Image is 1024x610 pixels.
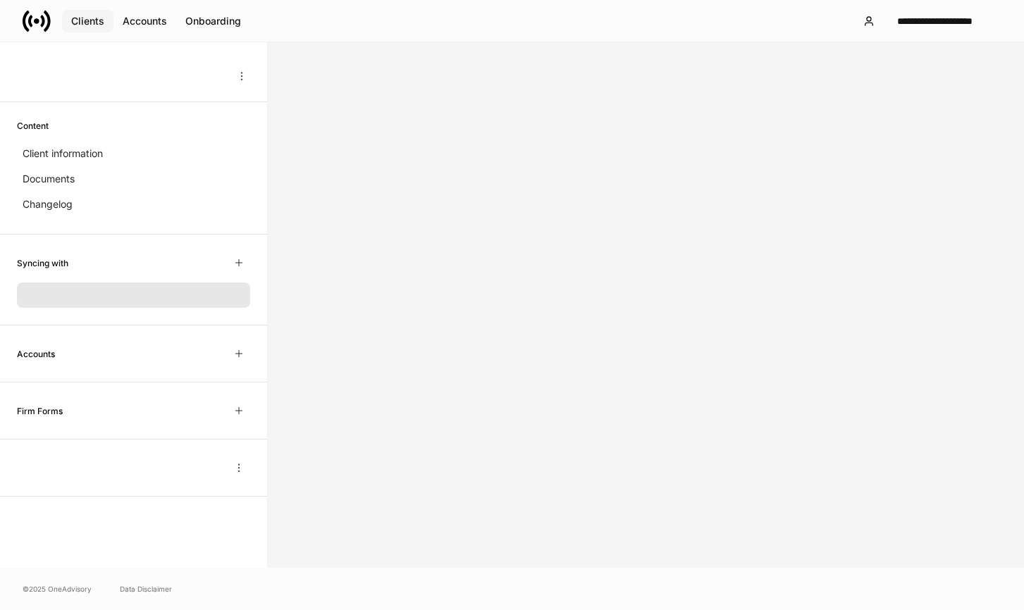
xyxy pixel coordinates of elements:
h6: Accounts [17,347,55,361]
div: Accounts [123,14,167,28]
h6: Content [17,119,49,132]
a: Client information [17,141,250,166]
button: Onboarding [176,10,250,32]
h6: Syncing with [17,256,68,270]
p: Changelog [23,197,73,211]
p: Client information [23,147,103,161]
button: Clients [62,10,113,32]
a: Data Disclaimer [120,583,172,595]
button: Accounts [113,10,176,32]
span: © 2025 OneAdvisory [23,583,92,595]
h6: Firm Forms [17,404,63,418]
a: Changelog [17,192,250,217]
div: Onboarding [185,14,241,28]
p: Documents [23,172,75,186]
div: Clients [71,14,104,28]
a: Documents [17,166,250,192]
